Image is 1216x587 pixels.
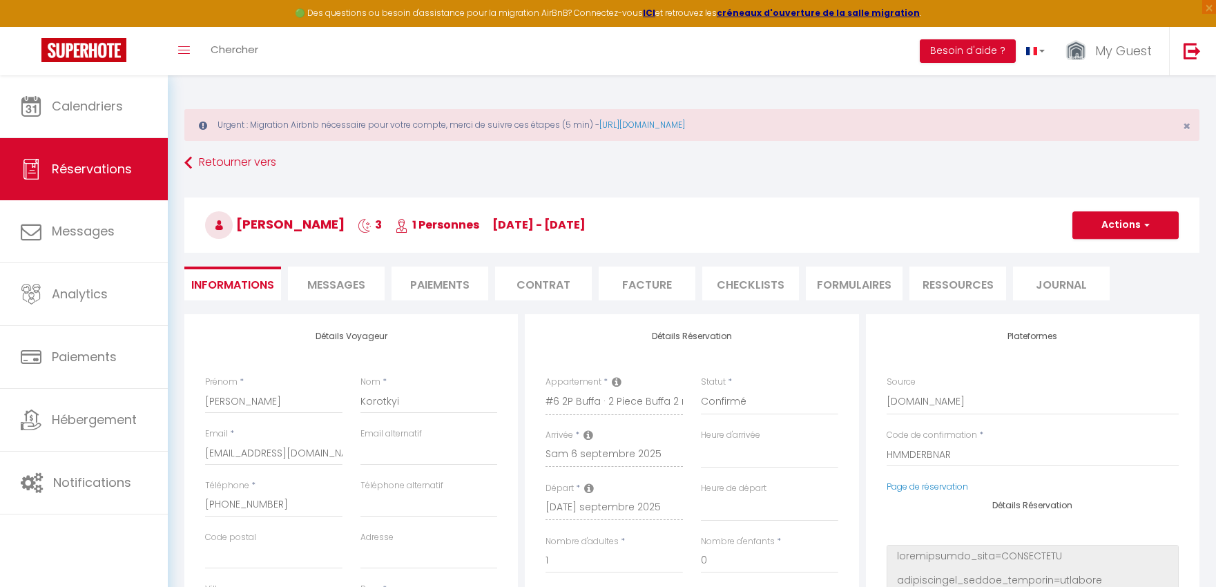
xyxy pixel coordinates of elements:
span: 3 [358,217,382,233]
span: Réservations [52,160,132,177]
label: Heure de départ [701,482,766,495]
label: Téléphone [205,479,249,492]
label: Appartement [546,376,601,389]
img: Super Booking [41,38,126,62]
h4: Détails Réservation [887,501,1179,510]
label: Arrivée [546,429,573,442]
li: FORMULAIRES [806,267,903,300]
a: Chercher [200,27,269,75]
label: Code postal [205,531,256,544]
a: ICI [643,7,655,19]
label: Email [205,427,228,441]
label: Heure d'arrivée [701,429,760,442]
label: Email alternatif [360,427,422,441]
span: [DATE] - [DATE] [492,217,586,233]
label: Nombre d'adultes [546,535,619,548]
label: Nom [360,376,380,389]
span: Calendriers [52,97,123,115]
h4: Détails Voyageur [205,331,497,341]
span: × [1183,117,1190,135]
span: 1 Personnes [395,217,479,233]
span: Chercher [211,42,258,57]
span: Hébergement [52,411,137,428]
button: Close [1183,120,1190,133]
label: Prénom [205,376,238,389]
li: CHECKLISTS [702,267,799,300]
h4: Plateformes [887,331,1179,341]
li: Facture [599,267,695,300]
button: Actions [1072,211,1179,239]
label: Téléphone alternatif [360,479,443,492]
img: ... [1065,39,1086,64]
li: Journal [1013,267,1110,300]
h4: Détails Réservation [546,331,838,341]
a: Page de réservation [887,481,968,492]
a: Retourner vers [184,151,1199,175]
span: Messages [52,222,115,240]
label: Nombre d'enfants [701,535,775,548]
label: Source [887,376,916,389]
img: logout [1184,42,1201,59]
a: ... My Guest [1055,27,1169,75]
label: Adresse [360,531,394,544]
li: Contrat [495,267,592,300]
span: Analytics [52,285,108,302]
span: My Guest [1095,42,1152,59]
a: créneaux d'ouverture de la salle migration [717,7,920,19]
a: [URL][DOMAIN_NAME] [599,119,685,131]
span: Messages [307,277,365,293]
span: Paiements [52,348,117,365]
button: Besoin d'aide ? [920,39,1016,63]
span: Notifications [53,474,131,491]
li: Ressources [909,267,1006,300]
div: Urgent : Migration Airbnb nécessaire pour votre compte, merci de suivre ces étapes (5 min) - [184,109,1199,141]
span: [PERSON_NAME] [205,215,345,233]
label: Statut [701,376,726,389]
li: Paiements [392,267,488,300]
label: Départ [546,482,574,495]
li: Informations [184,267,281,300]
label: Code de confirmation [887,429,977,442]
